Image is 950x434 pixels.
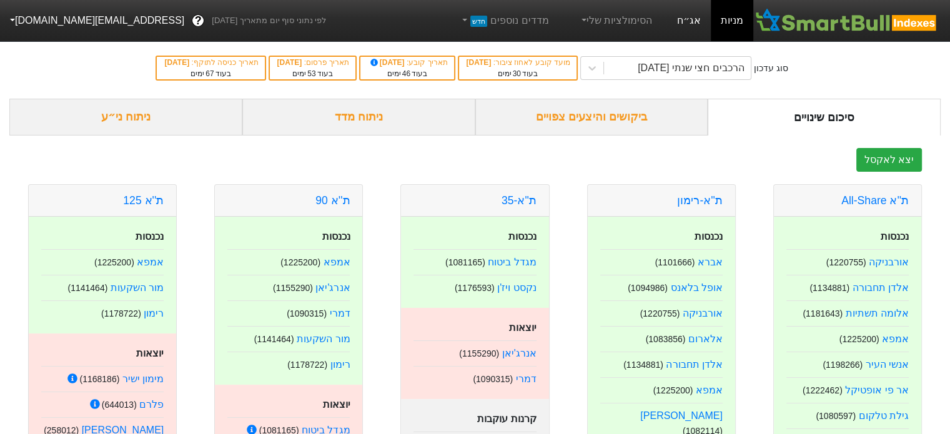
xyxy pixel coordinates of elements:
a: אורבניקה [683,308,723,318]
small: ( 1225200 ) [280,257,320,267]
a: אר פי אופטיקל [845,385,909,395]
small: ( 1225200 ) [94,257,134,267]
small: ( 1168186 ) [79,374,119,384]
div: סוג עדכון [754,62,788,75]
strong: יוצאות [322,399,350,410]
a: ת''א All-Share [841,194,909,207]
small: ( 1220755 ) [826,257,866,267]
a: אנרג'יאן [502,348,537,358]
small: ( 644013 ) [102,400,137,410]
div: ניתוח מדד [242,99,475,136]
div: בעוד ימים [163,68,258,79]
strong: נכנסות [695,231,723,242]
strong: קרנות עוקבות [477,413,536,424]
span: [DATE] [368,58,407,67]
a: מגדל ביטוח [488,257,536,267]
strong: נכנסות [508,231,537,242]
div: בעוד ימים [367,68,447,79]
strong: נכנסות [322,231,350,242]
small: ( 1225200 ) [839,334,879,344]
a: אברא [698,257,723,267]
a: אלדן תחבורה [853,282,909,293]
small: ( 1134881 ) [623,360,663,370]
a: אלארום [688,333,723,344]
a: מור השקעות [111,282,164,293]
a: אמפא [696,385,723,395]
a: אמפא [137,257,164,267]
small: ( 1178722 ) [101,308,141,318]
div: סיכום שינויים [708,99,941,136]
strong: נכנסות [136,231,164,242]
div: בעוד ימים [465,68,570,79]
a: דמרי [329,308,350,318]
a: רימון [330,359,350,370]
a: אופל בלאנס [670,282,722,293]
small: ( 1141464 ) [254,334,294,344]
strong: יוצאות [509,322,537,333]
small: ( 1094986 ) [628,283,668,293]
strong: יוצאות [136,348,164,358]
a: ת''א 125 [123,194,164,207]
small: ( 1090315 ) [287,308,327,318]
a: גילת טלקום [859,410,909,421]
a: אורבניקה [869,257,909,267]
strong: נכנסות [881,231,909,242]
small: ( 1090315 ) [473,374,513,384]
span: [DATE] [467,58,493,67]
small: ( 1220755 ) [640,308,680,318]
span: חדש [470,16,487,27]
span: 30 [513,69,521,78]
small: ( 1155290 ) [273,283,313,293]
small: ( 1155290 ) [459,348,499,358]
div: ניתוח ני״ע [9,99,242,136]
a: אנשי העיר [866,359,909,370]
a: אמפא [323,257,350,267]
small: ( 1081165 ) [445,257,485,267]
a: דמרי [516,373,537,384]
small: ( 1181643 ) [803,308,843,318]
a: אלדן תחבורה [666,359,722,370]
a: הסימולציות שלי [574,8,658,33]
a: [PERSON_NAME] [640,410,723,421]
a: מדדים נוספיםחדש [455,8,554,33]
a: פלרם [139,399,164,410]
button: יצא לאקסל [856,148,922,172]
span: [DATE] [164,58,191,67]
div: תאריך כניסה לתוקף : [163,57,258,68]
a: ת"א-35 [502,194,537,207]
a: אלומה תשתיות [846,308,909,318]
a: ת''א-רימון [677,194,723,207]
small: ( 1198266 ) [823,360,863,370]
small: ( 1101666 ) [655,257,695,267]
span: לפי נתוני סוף יום מתאריך [DATE] [212,14,326,27]
a: רימון [144,308,164,318]
small: ( 1225200 ) [653,385,693,395]
div: בעוד ימים [276,68,350,79]
small: ( 1176593 ) [455,283,495,293]
small: ( 1178722 ) [287,360,327,370]
span: ? [195,12,202,29]
div: תאריך פרסום : [276,57,350,68]
span: 67 [205,69,214,78]
span: [DATE] [277,58,304,67]
small: ( 1141464 ) [67,283,107,293]
div: ביקושים והיצעים צפויים [475,99,708,136]
a: מור השקעות [297,333,350,344]
a: נקסט ויז'ן [497,282,537,293]
small: ( 1222462 ) [803,385,843,395]
small: ( 1080597 ) [816,411,856,421]
a: מימון ישיר [122,373,164,384]
span: 53 [307,69,315,78]
a: אמפא [882,333,909,344]
a: אנרג'יאן [315,282,350,293]
span: 46 [402,69,410,78]
div: הרכבים חצי שנתי [DATE] [638,61,745,76]
small: ( 1134881 ) [809,283,849,293]
div: מועד קובע לאחוז ציבור : [465,57,570,68]
a: ת''א 90 [315,194,350,207]
div: תאריך קובע : [367,57,447,68]
small: ( 1083856 ) [646,334,686,344]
